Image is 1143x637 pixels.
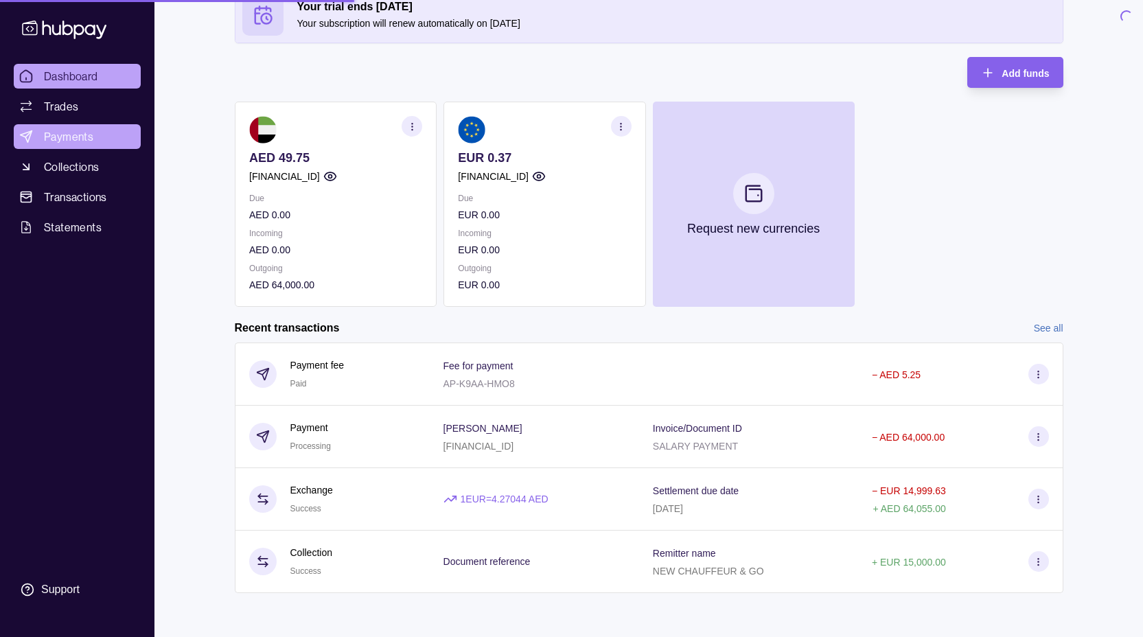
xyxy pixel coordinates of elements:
a: Collections [14,154,141,179]
p: AED 49.75 [249,150,422,165]
p: Collection [290,545,332,560]
a: Statements [14,215,141,240]
p: [PERSON_NAME] [443,423,522,434]
p: + EUR 15,000.00 [872,557,946,568]
p: Your subscription will renew automatically on [DATE] [297,16,1056,31]
p: Incoming [458,226,631,241]
span: Add funds [1002,68,1049,79]
p: AP-K9AA-HMO8 [443,378,515,389]
h2: Recent transactions [235,321,340,336]
span: Transactions [44,189,107,205]
span: Success [290,504,321,513]
p: [DATE] [653,503,683,514]
p: Due [458,191,631,206]
p: EUR 0.37 [458,150,631,165]
span: Success [290,566,321,576]
span: Dashboard [44,68,98,84]
img: eu [458,116,485,143]
p: EUR 0.00 [458,242,631,257]
p: NEW CHAUFFEUR & GO [653,566,764,577]
p: + AED 64,055.00 [873,503,945,514]
p: [FINANCIAL_ID] [458,169,529,184]
div: Support [41,582,80,597]
p: Settlement due date [653,485,739,496]
p: − EUR 14,999.63 [872,485,946,496]
p: AED 0.00 [249,242,422,257]
p: [FINANCIAL_ID] [443,441,514,452]
p: Outgoing [249,261,422,276]
p: SALARY PAYMENT [653,441,738,452]
span: Statements [44,219,102,235]
span: Processing [290,441,331,451]
p: − AED 64,000.00 [872,432,945,443]
p: Fee for payment [443,360,513,371]
p: Due [249,191,422,206]
p: Document reference [443,556,531,567]
a: Trades [14,94,141,119]
p: Remitter name [653,548,716,559]
span: Payments [44,128,93,145]
p: Outgoing [458,261,631,276]
p: EUR 0.00 [458,277,631,292]
p: 1 EUR = 4.27044 AED [461,491,549,507]
p: Payment fee [290,358,345,373]
a: Transactions [14,185,141,209]
a: Dashboard [14,64,141,89]
p: Payment [290,420,331,435]
p: AED 0.00 [249,207,422,222]
p: Incoming [249,226,422,241]
img: ae [249,116,277,143]
a: Support [14,575,141,604]
p: Invoice/Document ID [653,423,742,434]
button: Add funds [967,57,1063,88]
a: Payments [14,124,141,149]
a: See all [1034,321,1063,336]
p: Exchange [290,483,333,498]
p: [FINANCIAL_ID] [249,169,320,184]
button: Request new currencies [652,102,854,307]
p: − AED 5.25 [872,369,921,380]
p: Request new currencies [687,221,820,236]
p: AED 64,000.00 [249,277,422,292]
span: Collections [44,159,99,175]
p: EUR 0.00 [458,207,631,222]
span: Paid [290,379,307,389]
span: Trades [44,98,78,115]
